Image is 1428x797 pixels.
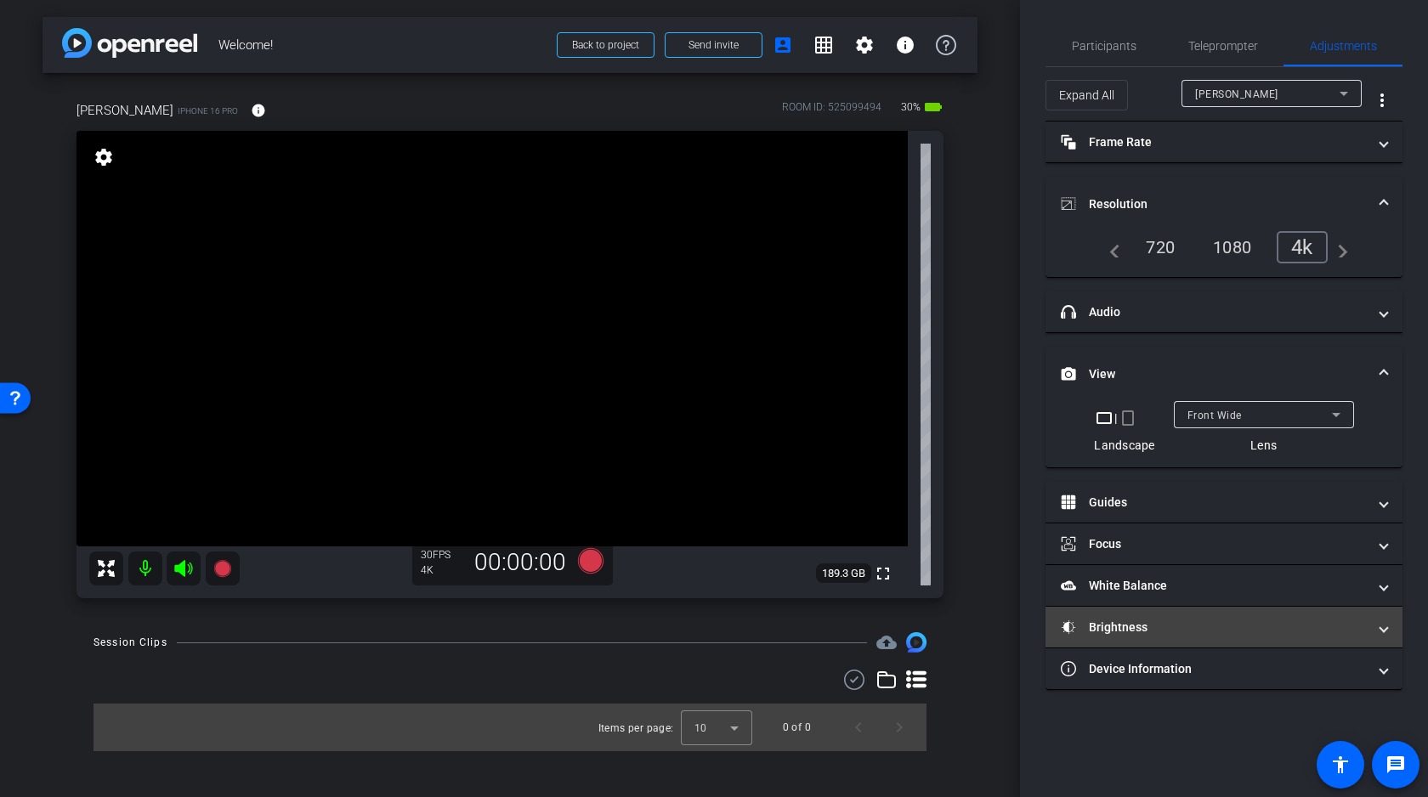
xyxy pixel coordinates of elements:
[1045,80,1128,110] button: Expand All
[93,634,167,651] div: Session Clips
[1061,660,1367,678] mat-panel-title: Device Information
[1072,40,1136,52] span: Participants
[1188,40,1258,52] span: Teleprompter
[1187,410,1242,421] span: Front Wide
[783,719,811,736] div: 0 of 0
[838,707,879,748] button: Previous page
[1200,233,1264,262] div: 1080
[873,563,893,584] mat-icon: fullscreen
[251,103,266,118] mat-icon: info
[421,563,463,577] div: 4K
[1094,437,1154,454] div: Landscape
[1133,233,1187,262] div: 720
[557,32,654,58] button: Back to project
[813,35,834,55] mat-icon: grid_on
[906,632,926,653] img: Session clips
[1045,482,1402,523] mat-expansion-panel-header: Guides
[895,35,915,55] mat-icon: info
[178,105,238,117] span: iPhone 16 Pro
[1100,237,1120,257] mat-icon: navigate_before
[1362,80,1402,121] button: More Options for Adjustments Panel
[1061,195,1367,213] mat-panel-title: Resolution
[1310,40,1377,52] span: Adjustments
[421,548,463,562] div: 30
[688,38,739,52] span: Send invite
[1094,408,1114,428] mat-icon: crop_landscape
[876,632,897,653] mat-icon: cloud_upload
[1045,565,1402,606] mat-expansion-panel-header: White Balance
[1061,619,1367,636] mat-panel-title: Brightness
[1045,648,1402,689] mat-expansion-panel-header: Device Information
[598,720,674,737] div: Items per page:
[1328,237,1348,257] mat-icon: navigate_next
[1385,755,1406,775] mat-icon: message
[923,97,943,117] mat-icon: battery_std
[816,563,871,584] span: 189.3 GB
[1045,401,1402,467] div: View
[1061,303,1367,321] mat-panel-title: Audio
[1045,231,1402,277] div: Resolution
[665,32,762,58] button: Send invite
[1045,607,1402,647] mat-expansion-panel-header: Brightness
[773,35,793,55] mat-icon: account_box
[1045,347,1402,401] mat-expansion-panel-header: View
[1061,535,1367,553] mat-panel-title: Focus
[1195,88,1278,100] span: [PERSON_NAME]
[1277,231,1328,263] div: 4k
[218,28,547,62] span: Welcome!
[1045,523,1402,564] mat-expansion-panel-header: Focus
[1061,133,1367,151] mat-panel-title: Frame Rate
[1372,90,1392,110] mat-icon: more_vert
[1118,408,1138,428] mat-icon: crop_portrait
[62,28,197,58] img: app-logo
[898,93,923,121] span: 30%
[876,632,897,653] span: Destinations for your clips
[1045,291,1402,332] mat-expansion-panel-header: Audio
[1330,755,1351,775] mat-icon: accessibility
[1094,408,1154,428] div: |
[1045,122,1402,162] mat-expansion-panel-header: Frame Rate
[1059,79,1114,111] span: Expand All
[1061,577,1367,595] mat-panel-title: White Balance
[1061,365,1367,383] mat-panel-title: View
[1061,494,1367,512] mat-panel-title: Guides
[433,549,450,561] span: FPS
[854,35,875,55] mat-icon: settings
[782,99,881,124] div: ROOM ID: 525099494
[572,39,639,51] span: Back to project
[879,707,920,748] button: Next page
[1045,177,1402,231] mat-expansion-panel-header: Resolution
[463,548,577,577] div: 00:00:00
[76,101,173,120] span: [PERSON_NAME]
[92,147,116,167] mat-icon: settings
